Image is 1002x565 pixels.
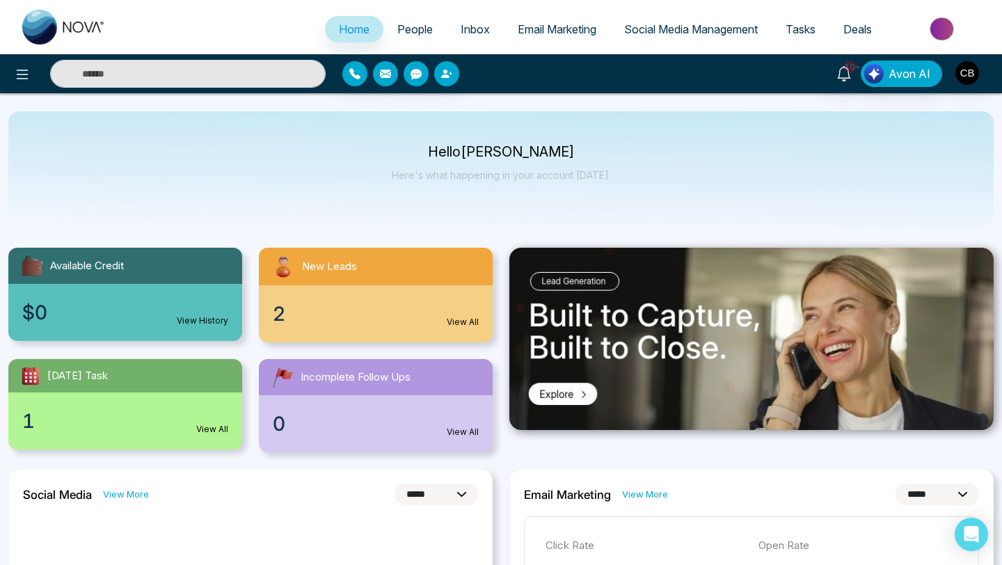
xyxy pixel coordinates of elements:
span: 2 [273,299,285,328]
a: Social Media Management [610,16,772,42]
span: Avon AI [889,65,930,82]
a: Deals [829,16,886,42]
img: newLeads.svg [270,253,296,280]
p: Here's what happening in your account [DATE]. [392,169,611,181]
a: 10+ [827,61,861,85]
h2: Email Marketing [524,488,611,502]
span: $0 [22,298,47,327]
a: View More [622,488,668,501]
a: View More [103,488,149,501]
img: availableCredit.svg [19,253,45,278]
span: Home [339,22,369,36]
a: Home [325,16,383,42]
a: New Leads2View All [250,248,501,342]
span: Deals [843,22,872,36]
a: View All [196,423,228,436]
h2: Social Media [23,488,92,502]
img: Lead Flow [864,64,884,83]
span: Incomplete Follow Ups [301,369,411,385]
p: Click Rate [546,538,745,554]
p: Open Rate [758,538,957,554]
img: Market-place.gif [893,13,994,45]
a: View History [177,315,228,327]
img: . [509,248,994,430]
a: Inbox [447,16,504,42]
span: 1 [22,406,35,436]
div: Open Intercom Messenger [955,518,988,551]
img: followUps.svg [270,365,295,390]
a: Incomplete Follow Ups0View All [250,359,501,452]
img: Nova CRM Logo [22,10,106,45]
a: View All [447,316,479,328]
span: Social Media Management [624,22,758,36]
span: New Leads [302,259,357,275]
a: Tasks [772,16,829,42]
img: todayTask.svg [19,365,42,387]
span: [DATE] Task [47,368,108,384]
span: Available Credit [50,258,124,274]
span: Tasks [786,22,816,36]
img: User Avatar [955,61,979,85]
span: People [397,22,433,36]
a: Email Marketing [504,16,610,42]
p: Hello [PERSON_NAME] [392,146,611,158]
span: Email Marketing [518,22,596,36]
span: Inbox [461,22,490,36]
a: People [383,16,447,42]
span: 10+ [844,61,857,73]
button: Avon AI [861,61,942,87]
a: View All [447,426,479,438]
span: 0 [273,409,285,438]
